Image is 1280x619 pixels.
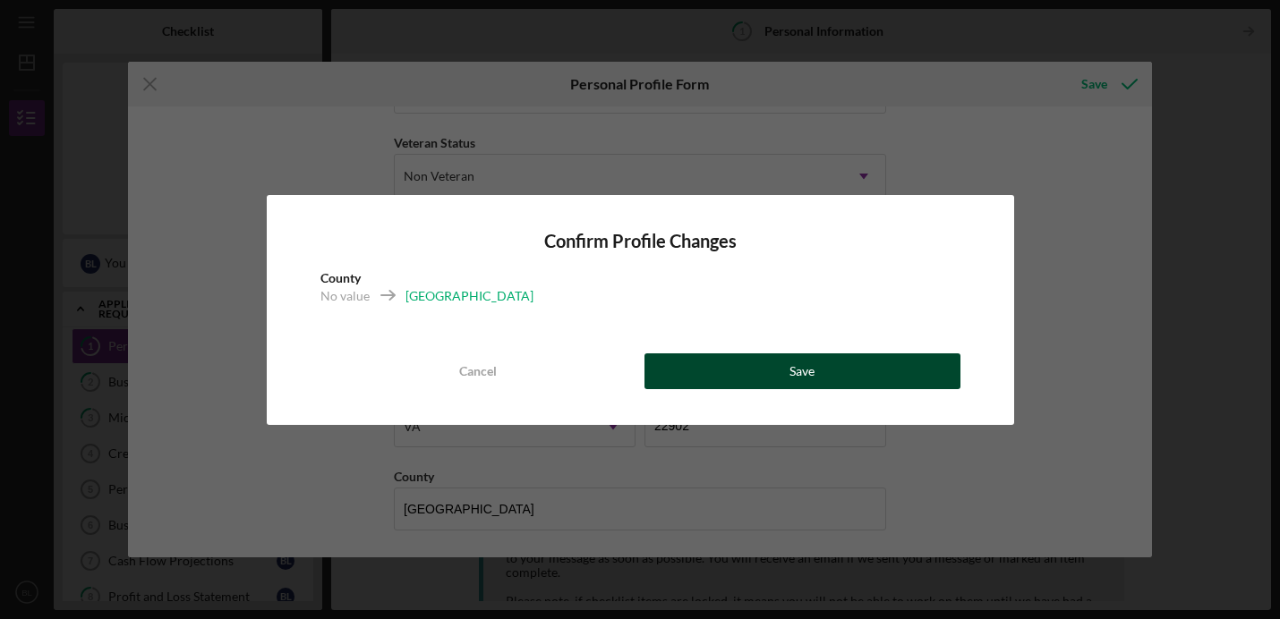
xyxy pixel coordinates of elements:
[320,231,960,251] h4: Confirm Profile Changes
[644,353,960,389] button: Save
[459,353,497,389] div: Cancel
[405,287,533,305] div: [GEOGRAPHIC_DATA]
[320,353,636,389] button: Cancel
[320,287,370,305] div: No value
[320,270,361,285] b: County
[789,353,815,389] div: Save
